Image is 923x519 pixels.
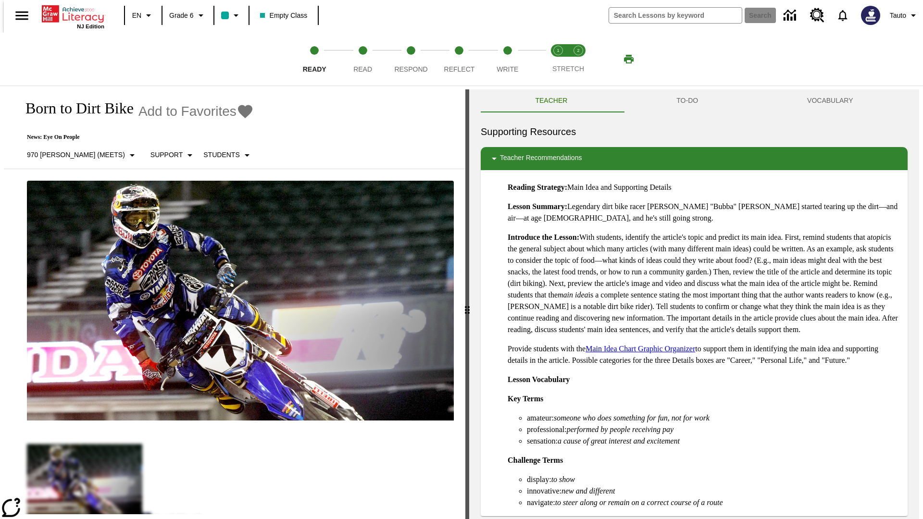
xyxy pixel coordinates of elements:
span: Reflect [444,65,475,73]
h6: Supporting Resources [481,124,908,139]
span: Empty Class [260,11,308,21]
div: reading [4,89,465,514]
span: Respond [394,65,427,73]
div: Home [42,3,104,29]
button: Add to Favorites - Born to Dirt Bike [138,103,254,120]
p: Provide students with the to support them in identifying the main idea and supporting details in ... [508,343,900,366]
li: display: [527,474,900,485]
button: Class color is teal. Change class color [217,7,246,24]
span: Ready [303,65,326,73]
button: Profile/Settings [886,7,923,24]
button: Select Student [200,147,256,164]
li: navigate: [527,497,900,508]
button: Print [613,50,644,68]
button: Write step 5 of 5 [480,33,536,86]
p: News: Eye On People [15,134,257,141]
li: amateur: [527,412,900,424]
div: activity [469,89,919,519]
a: Resource Center, Will open in new tab [804,2,830,28]
p: Main Idea and Supporting Details [508,182,900,193]
div: Teacher Recommendations [481,147,908,170]
div: Press Enter or Spacebar and then press right and left arrow keys to move the slider [465,89,469,519]
button: Stretch Read step 1 of 2 [544,33,572,86]
em: to show [551,475,575,483]
strong: Introduce the Lesson: [508,233,579,241]
span: Read [353,65,372,73]
li: sensation: [527,435,900,447]
img: Avatar [861,6,880,25]
text: 1 [557,48,559,53]
button: Respond step 3 of 5 [383,33,439,86]
span: STRETCH [552,65,584,73]
p: 970 [PERSON_NAME] (Meets) [27,150,125,160]
button: Stretch Respond step 2 of 2 [564,33,592,86]
text: 2 [577,48,579,53]
p: Legendary dirt bike racer [PERSON_NAME] "Bubba" [PERSON_NAME] started tearing up the dirt—and air... [508,201,900,224]
button: Language: EN, Select a language [128,7,159,24]
a: Notifications [830,3,855,28]
em: new and different [561,487,615,495]
span: EN [132,11,141,21]
p: With students, identify the article's topic and predict its main idea. First, remind students tha... [508,232,900,335]
strong: Key Terms [508,395,543,403]
em: someone who does something for fun, not for work [554,414,710,422]
span: Grade 6 [169,11,194,21]
strong: Lesson Vocabulary [508,375,570,383]
p: Support [150,150,183,160]
p: Teacher Recommendations [500,153,582,164]
div: Instructional Panel Tabs [481,89,908,112]
span: Tauto [890,11,906,21]
strong: Reading Strategy: [508,183,567,191]
button: Teacher [481,89,622,112]
h1: Born to Dirt Bike [15,99,134,117]
button: Select a new avatar [855,3,886,28]
em: topic [871,233,886,241]
button: Select Lexile, 970 Lexile (Meets) [23,147,142,164]
li: professional: [527,424,900,435]
button: Ready step 1 of 5 [287,33,342,86]
input: search field [609,8,742,23]
li: innovative: [527,485,900,497]
span: Add to Favorites [138,104,237,119]
button: Scaffolds, Support [147,147,200,164]
strong: Lesson Summary: [508,202,567,210]
button: Grade: Grade 6, Select a grade [165,7,211,24]
img: Motocross racer James Stewart flies through the air on his dirt bike. [27,181,454,421]
button: TO-DO [622,89,753,112]
p: Students [203,150,239,160]
em: a cause of great interest and excitement [558,437,680,445]
span: NJ Edition [77,24,104,29]
span: Write [497,65,518,73]
button: Open side menu [8,1,36,30]
button: Reflect step 4 of 5 [431,33,487,86]
button: Read step 2 of 5 [335,33,390,86]
em: main idea [558,291,588,299]
button: VOCABULARY [753,89,908,112]
strong: Challenge Terms [508,456,563,464]
a: Data Center [778,2,804,29]
em: performed by people receiving pay [567,425,674,433]
em: to steer along or remain on a correct course of a route [555,498,723,507]
a: Main Idea Chart Graphic Organizer [586,345,695,353]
